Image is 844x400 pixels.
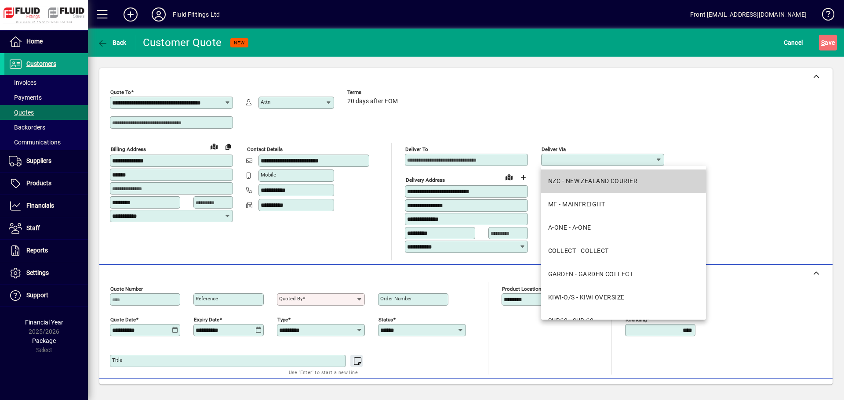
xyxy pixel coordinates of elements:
div: KIWI-O/S - KIWI OVERSIZE [548,293,625,302]
a: Products [4,173,88,195]
a: Home [4,31,88,53]
span: Financials [26,202,54,209]
button: Product [768,383,813,399]
mat-label: Deliver To [405,146,428,152]
button: Product History [527,383,579,399]
a: Communications [4,135,88,150]
a: View on map [502,170,516,184]
span: ave [821,36,835,50]
a: Payments [4,90,88,105]
button: Add [116,7,145,22]
span: Product [773,384,808,398]
a: Invoices [4,75,88,90]
mat-option: MF - MAINFREIGHT [541,193,706,216]
div: Customer Quote [143,36,222,50]
span: Package [32,337,56,344]
mat-option: SUB60 - SUB 60 [541,309,706,332]
mat-label: Reference [196,295,218,302]
button: Copy to Delivery address [221,140,235,154]
mat-label: Quoted by [279,295,302,302]
a: View on map [207,139,221,153]
a: Financials [4,195,88,217]
mat-label: Expiry date [194,316,219,322]
mat-label: Mobile [261,172,276,178]
span: Cancel [784,36,803,50]
mat-label: Title [112,357,122,363]
mat-hint: Use 'Enter' to start a new line [289,367,358,377]
span: Settings [26,269,49,276]
mat-label: Product location [502,285,541,292]
mat-label: Status [378,316,393,322]
mat-label: Quote number [110,285,143,292]
button: Save [819,35,837,50]
span: Customers [26,60,56,67]
a: Support [4,285,88,306]
mat-label: Quote To [110,89,131,95]
a: Staff [4,217,88,239]
div: A-ONE - A-ONE [548,223,591,232]
div: SUB60 - SUB 60 [548,316,593,325]
span: Backorders [9,124,45,131]
mat-label: Quote date [110,316,136,322]
span: S [821,39,825,46]
a: Suppliers [4,150,88,172]
span: Reports [26,247,48,254]
span: NEW [234,40,245,46]
button: Cancel [782,35,805,50]
div: Fluid Fittings Ltd [173,7,220,22]
span: Products [26,180,51,187]
span: Payments [9,94,42,101]
a: Settings [4,262,88,284]
mat-label: Order number [380,295,412,302]
span: Invoices [9,79,36,86]
span: Communications [9,139,61,146]
span: Back [97,39,127,46]
span: 20 days after EOM [347,98,398,105]
a: Backorders [4,120,88,135]
span: Suppliers [26,157,51,164]
mat-label: Type [277,316,288,322]
span: Financial Year [25,319,63,326]
mat-label: Attn [261,99,270,105]
mat-option: COLLECT - COLLECT [541,239,706,263]
div: GARDEN - GARDEN COLLECT [548,270,633,279]
mat-option: GARDEN - GARDEN COLLECT [541,263,706,286]
div: COLLECT - COLLECT [548,246,608,256]
div: NZC - NEW ZEALAND COURIER [548,177,637,186]
button: Profile [145,7,173,22]
mat-option: KIWI-O/S - KIWI OVERSIZE [541,286,706,309]
a: Reports [4,240,88,262]
button: Back [95,35,129,50]
span: Staff [26,224,40,231]
span: Terms [347,90,400,95]
mat-option: A-ONE - A-ONE [541,216,706,239]
a: Knowledge Base [815,2,833,30]
button: Choose address [516,170,530,184]
mat-option: NZC - NEW ZEALAND COURIER [541,169,706,193]
app-page-header-button: Back [88,35,136,50]
a: Quotes [4,105,88,120]
div: MF - MAINFREIGHT [548,200,605,209]
div: Front [EMAIL_ADDRESS][DOMAIN_NAME] [690,7,807,22]
span: Support [26,292,48,299]
span: Home [26,38,43,45]
span: Product History [531,384,575,398]
span: Quotes [9,109,34,116]
mat-label: Deliver via [542,146,566,152]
